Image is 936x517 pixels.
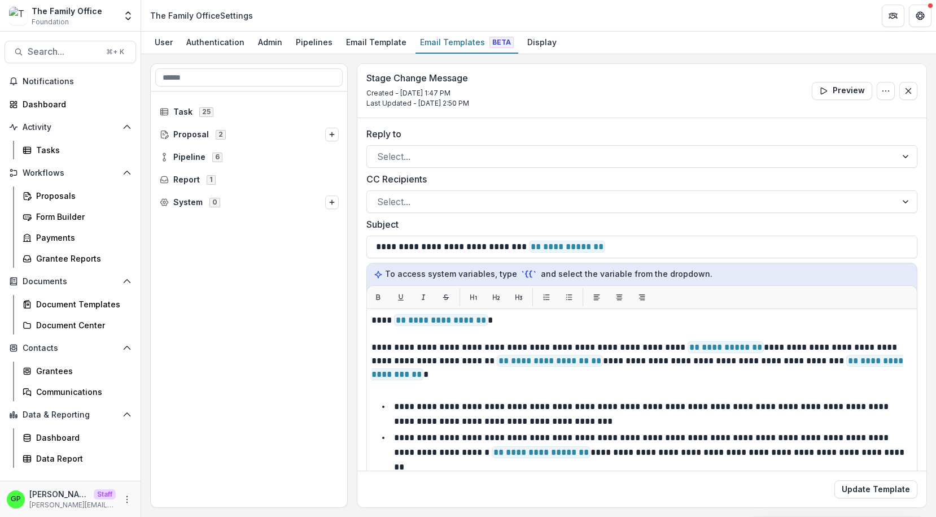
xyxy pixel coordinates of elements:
label: CC Recipients [366,172,911,186]
span: Task [173,107,193,117]
a: Proposals [18,186,136,205]
button: Open entity switcher [120,5,136,27]
button: Update Template [834,480,917,498]
span: Contacts [23,344,118,353]
button: Options [877,82,895,100]
div: Form Builder [36,211,127,223]
button: List [537,288,556,306]
div: Admin [253,34,287,50]
div: Proposals [36,190,127,202]
div: User [150,34,177,50]
img: The Family Office [9,7,27,25]
a: Email Template [342,32,411,54]
a: Document Templates [18,295,136,314]
a: Grantees [18,362,136,380]
span: 6 [212,153,222,162]
p: Last Updated - [DATE] 2:50 PM [366,98,469,108]
span: 0 [209,198,220,207]
a: Data Report [18,449,136,468]
button: Close [899,82,917,100]
p: Staff [94,489,116,499]
span: Report [173,175,200,185]
div: The Family Office Settings [150,10,253,21]
a: Tasks [18,141,136,159]
span: 1 [207,175,216,184]
div: Document Templates [36,298,127,310]
div: Pipelines [291,34,337,50]
div: Data Report [36,453,127,464]
a: Dashboard [5,95,136,114]
span: Search... [28,46,99,57]
a: User [150,32,177,54]
div: Dashboard [36,432,127,444]
code: `{{` [519,268,539,280]
span: Pipeline [173,153,205,162]
button: Align right [633,288,651,306]
a: Authentication [182,32,249,54]
div: Document Center [36,319,127,331]
button: Open Contacts [5,339,136,357]
button: H1 [465,288,483,306]
button: Underline [392,288,410,306]
a: Form Builder [18,207,136,226]
span: Beta [489,37,514,48]
p: [PERSON_NAME][EMAIL_ADDRESS][DOMAIN_NAME] [29,500,116,510]
button: More [120,493,134,506]
button: Search... [5,41,136,63]
button: Strikethrough [437,288,455,306]
span: Workflows [23,168,118,178]
div: The Family Office [32,5,102,17]
div: Proposal2Options [155,125,343,144]
div: Grantee Reports [36,253,127,264]
a: Display [523,32,561,54]
div: Email Templates [415,34,518,50]
label: Subject [366,218,911,231]
p: Created - [DATE] 1:47 PM [366,88,469,98]
p: [PERSON_NAME] [29,488,89,500]
div: Report1 [155,171,343,189]
div: Griffin Perry [11,496,21,503]
button: Align left [588,288,606,306]
div: Task25 [155,103,343,121]
a: Grantee Reports [18,249,136,268]
div: Email Template [342,34,411,50]
button: Partners [882,5,904,27]
div: Pipeline6 [155,148,343,166]
div: Dashboard [23,98,127,110]
div: ⌘ + K [104,46,126,58]
button: H2 [487,288,505,306]
button: Preview [812,82,872,100]
span: Activity [23,123,118,132]
div: Grantees [36,365,127,377]
span: Proposal [173,130,209,140]
div: Payments [36,232,127,244]
button: List [560,288,578,306]
a: Admin [253,32,287,54]
a: Email Templates Beta [415,32,518,54]
span: Notifications [23,77,132,86]
button: H3 [510,288,528,306]
div: Communications [36,386,127,398]
a: Communications [18,383,136,401]
button: Open Data & Reporting [5,406,136,424]
span: Documents [23,277,118,286]
a: Payments [18,228,136,247]
button: Open Documents [5,272,136,290]
button: Get Help [909,5,931,27]
div: Display [523,34,561,50]
span: System [173,198,203,207]
div: Tasks [36,144,127,156]
button: Options [325,195,339,209]
button: Italic [414,288,432,306]
button: Align center [610,288,628,306]
div: System0Options [155,193,343,211]
span: 25 [199,107,213,116]
h3: Stage Change Message [366,73,469,84]
button: Open Workflows [5,164,136,182]
label: Reply to [366,127,911,141]
nav: breadcrumb [146,7,257,24]
button: Options [325,128,339,141]
span: 2 [216,130,226,139]
a: Document Center [18,316,136,334]
button: Notifications [5,72,136,90]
